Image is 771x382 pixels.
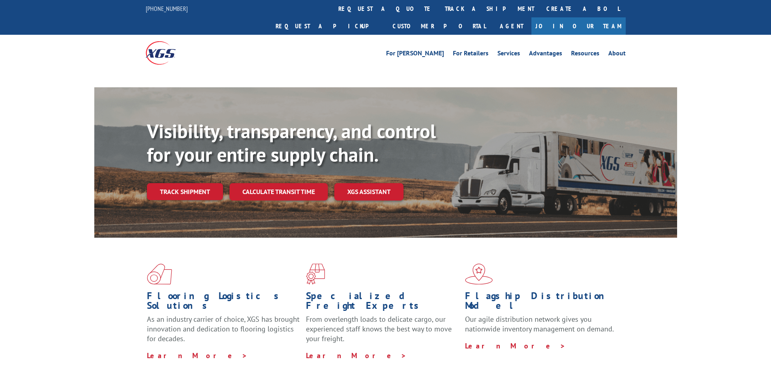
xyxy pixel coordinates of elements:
p: From overlength loads to delicate cargo, our experienced staff knows the best way to move your fr... [306,314,459,350]
h1: Flagship Distribution Model [465,291,618,314]
a: Resources [571,50,599,59]
a: Customer Portal [387,17,492,35]
span: Our agile distribution network gives you nationwide inventory management on demand. [465,314,614,333]
a: Request a pickup [270,17,387,35]
a: Services [497,50,520,59]
a: Agent [492,17,531,35]
a: [PHONE_NUMBER] [146,4,188,13]
a: For Retailers [453,50,489,59]
h1: Specialized Freight Experts [306,291,459,314]
span: As an industry carrier of choice, XGS has brought innovation and dedication to flooring logistics... [147,314,299,343]
img: xgs-icon-flagship-distribution-model-red [465,264,493,285]
a: Learn More > [306,351,407,360]
a: Learn More > [147,351,248,360]
a: For [PERSON_NAME] [386,50,444,59]
img: xgs-icon-total-supply-chain-intelligence-red [147,264,172,285]
a: Advantages [529,50,562,59]
h1: Flooring Logistics Solutions [147,291,300,314]
a: About [608,50,626,59]
a: Track shipment [147,183,223,200]
a: Join Our Team [531,17,626,35]
a: Calculate transit time [229,183,328,200]
b: Visibility, transparency, and control for your entire supply chain. [147,118,436,167]
a: Learn More > [465,341,566,350]
img: xgs-icon-focused-on-flooring-red [306,264,325,285]
a: XGS ASSISTANT [334,183,404,200]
